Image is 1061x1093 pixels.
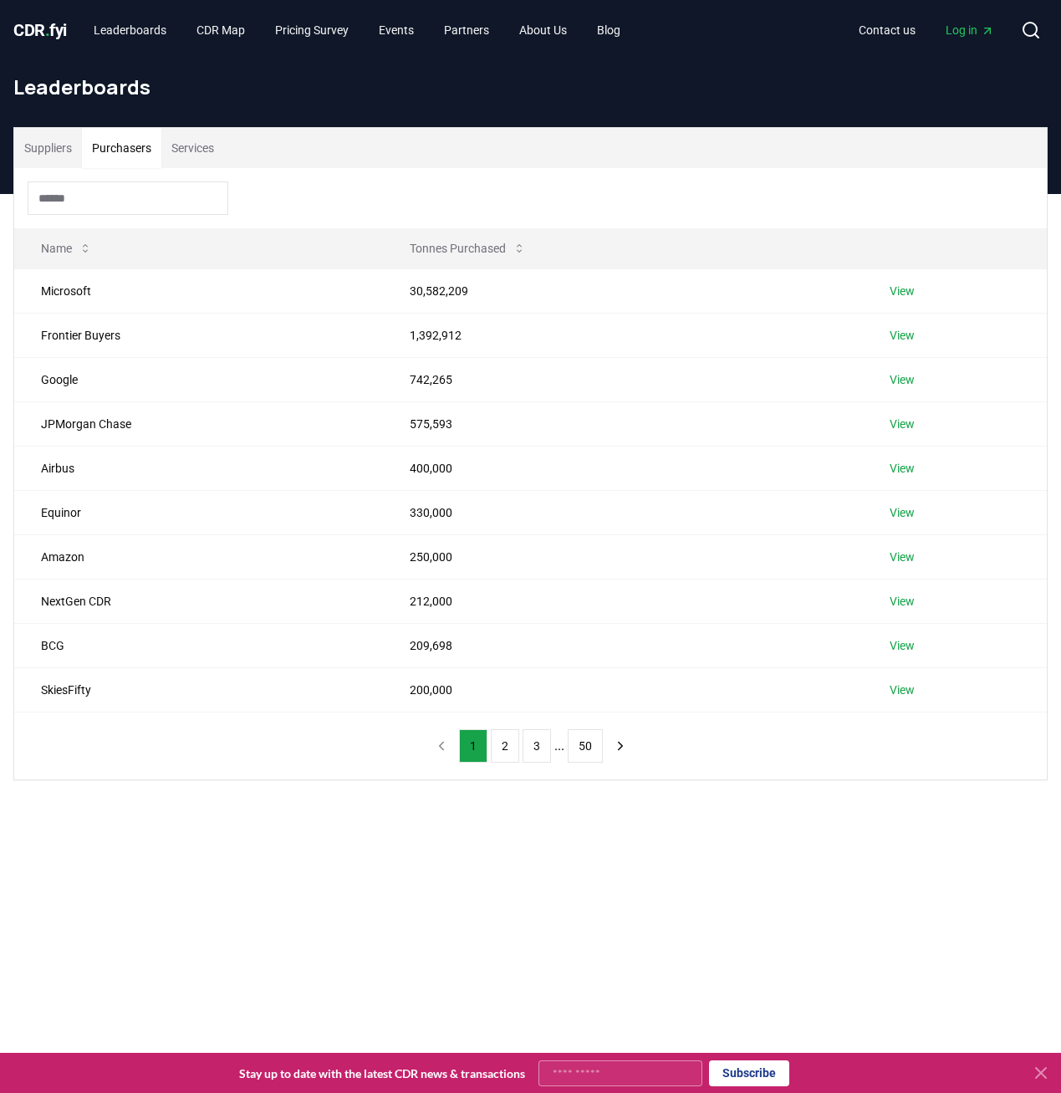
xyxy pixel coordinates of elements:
a: View [890,504,915,521]
a: View [890,327,915,344]
td: BCG [14,623,383,667]
a: Partners [431,15,502,45]
a: View [890,416,915,432]
a: View [890,283,915,299]
td: 212,000 [383,579,863,623]
button: Services [161,128,224,168]
nav: Main [80,15,634,45]
a: Log in [932,15,1007,45]
button: Name [28,232,105,265]
button: 2 [491,729,519,763]
td: Frontier Buyers [14,313,383,357]
td: 330,000 [383,490,863,534]
td: 575,593 [383,401,863,446]
td: 200,000 [383,667,863,712]
a: View [890,637,915,654]
nav: Main [845,15,1007,45]
a: Pricing Survey [262,15,362,45]
button: Suppliers [14,128,82,168]
button: 1 [459,729,487,763]
a: Leaderboards [80,15,180,45]
a: CDR.fyi [13,18,67,42]
a: About Us [506,15,580,45]
td: 30,582,209 [383,268,863,313]
span: CDR fyi [13,20,67,40]
a: View [890,549,915,565]
td: Google [14,357,383,401]
a: View [890,682,915,698]
td: Microsoft [14,268,383,313]
button: 3 [523,729,551,763]
a: Events [365,15,427,45]
td: 400,000 [383,446,863,490]
a: View [890,460,915,477]
td: 209,698 [383,623,863,667]
a: View [890,593,915,610]
span: Log in [946,22,994,38]
button: Tonnes Purchased [396,232,539,265]
td: SkiesFifty [14,667,383,712]
a: Blog [584,15,634,45]
button: Purchasers [82,128,161,168]
td: JPMorgan Chase [14,401,383,446]
td: Amazon [14,534,383,579]
button: 50 [568,729,603,763]
td: NextGen CDR [14,579,383,623]
a: CDR Map [183,15,258,45]
td: 742,265 [383,357,863,401]
li: ... [554,736,564,756]
a: View [890,371,915,388]
td: 1,392,912 [383,313,863,357]
td: Airbus [14,446,383,490]
h1: Leaderboards [13,74,1048,100]
span: . [45,20,50,40]
button: next page [606,729,635,763]
a: Contact us [845,15,929,45]
td: Equinor [14,490,383,534]
td: 250,000 [383,534,863,579]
